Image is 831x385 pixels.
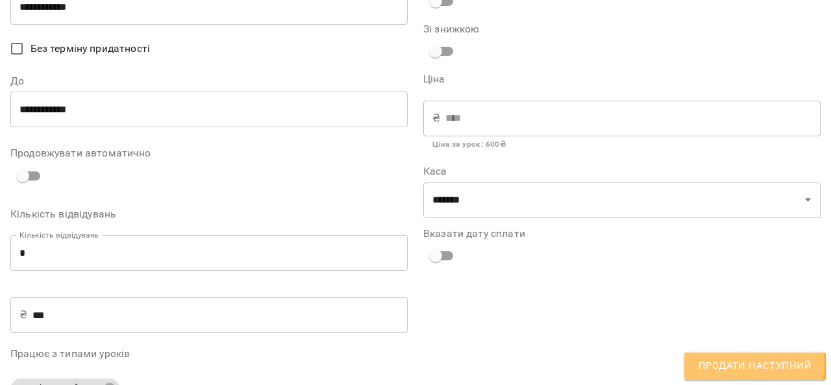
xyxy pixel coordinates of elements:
[423,166,821,177] label: Каса
[31,41,150,56] span: Без терміну придатності
[423,24,556,34] label: Зі знижкою
[432,140,506,149] b: Ціна за урок : 600 ₴
[432,110,440,126] p: ₴
[19,307,27,323] p: ₴
[10,76,408,86] label: До
[699,358,812,375] span: Продати наступний
[684,353,826,380] button: Продати наступний
[423,229,821,239] label: Вказати дату сплати
[10,209,408,219] label: Кількість відвідувань
[10,148,408,158] label: Продовжувати автоматично
[10,349,408,359] label: Працює з типами уроків
[423,74,821,84] label: Ціна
